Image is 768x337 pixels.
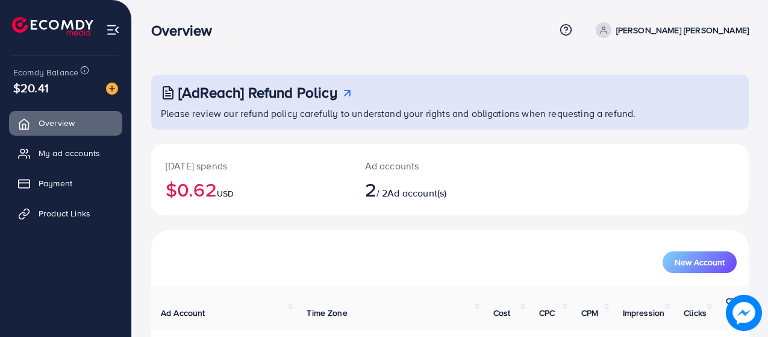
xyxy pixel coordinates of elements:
[151,22,222,39] h3: Overview
[9,201,122,225] a: Product Links
[493,307,511,319] span: Cost
[39,117,75,129] span: Overview
[106,23,120,37] img: menu
[307,307,347,319] span: Time Zone
[684,307,707,319] span: Clicks
[106,83,118,95] img: image
[365,159,485,173] p: Ad accounts
[166,159,336,173] p: [DATE] spends
[365,175,376,203] span: 2
[161,307,205,319] span: Ad Account
[387,186,446,200] span: Ad account(s)
[675,258,725,266] span: New Account
[623,307,665,319] span: Impression
[581,307,598,319] span: CPM
[9,171,122,195] a: Payment
[591,22,749,38] a: [PERSON_NAME] [PERSON_NAME]
[39,177,72,189] span: Payment
[365,178,485,201] h2: / 2
[9,111,122,135] a: Overview
[39,147,100,159] span: My ad accounts
[616,23,749,37] p: [PERSON_NAME] [PERSON_NAME]
[178,84,337,101] h3: [AdReach] Refund Policy
[726,295,762,331] img: image
[166,178,336,201] h2: $0.62
[539,307,555,319] span: CPC
[9,141,122,165] a: My ad accounts
[217,187,234,200] span: USD
[12,17,93,36] img: logo
[13,66,78,78] span: Ecomdy Balance
[39,207,90,219] span: Product Links
[663,251,737,273] button: New Account
[13,79,49,96] span: $20.41
[161,106,741,121] p: Please review our refund policy carefully to understand your rights and obligations when requesti...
